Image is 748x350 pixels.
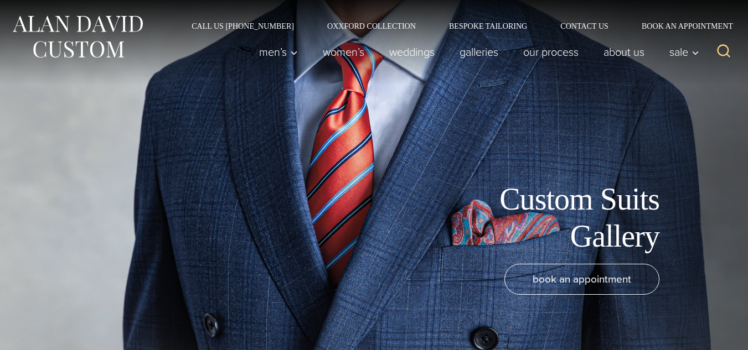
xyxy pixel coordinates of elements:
[504,264,659,295] a: book an appointment
[447,41,511,63] a: Galleries
[511,41,591,63] a: Our Process
[410,181,659,255] h1: Custom Suits Gallery
[175,22,737,30] nav: Secondary Navigation
[710,39,737,65] button: View Search Form
[175,22,311,30] a: Call Us [PHONE_NUMBER]
[247,41,705,63] nav: Primary Navigation
[533,271,631,287] span: book an appointment
[311,41,377,63] a: Women’s
[669,46,699,58] span: Sale
[591,41,657,63] a: About Us
[625,22,737,30] a: Book an Appointment
[311,22,432,30] a: Oxxford Collection
[11,12,144,61] img: Alan David Custom
[432,22,544,30] a: Bespoke Tailoring
[259,46,298,58] span: Men’s
[544,22,625,30] a: Contact Us
[377,41,447,63] a: weddings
